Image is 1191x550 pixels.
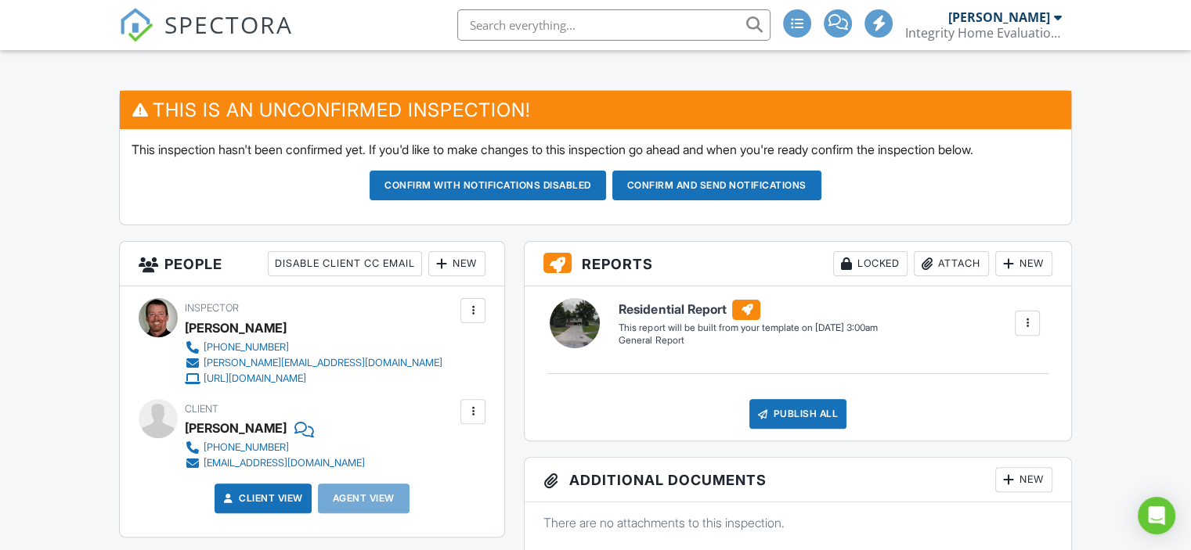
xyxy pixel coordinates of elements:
div: [EMAIL_ADDRESS][DOMAIN_NAME] [204,457,365,469]
div: [PHONE_NUMBER] [204,341,289,354]
div: New [428,251,485,276]
div: Publish All [749,399,847,429]
div: Locked [833,251,908,276]
h3: Additional Documents [525,458,1071,502]
div: New [995,467,1052,492]
a: [PHONE_NUMBER] [185,340,442,355]
a: [EMAIL_ADDRESS][DOMAIN_NAME] [185,455,365,471]
div: [PERSON_NAME] [185,416,287,440]
a: [URL][DOMAIN_NAME] [185,371,442,386]
h3: This is an Unconfirmed Inspection! [120,91,1071,129]
div: General Report [619,334,877,347]
a: SPECTORA [119,21,293,54]
img: The Best Home Inspection Software - Spectora [119,8,153,42]
span: Inspector [185,302,239,314]
div: [PERSON_NAME][EMAIL_ADDRESS][DOMAIN_NAME] [204,357,442,369]
p: There are no attachments to this inspection. [543,514,1052,531]
span: Client [185,403,218,415]
div: [PHONE_NUMBER] [204,441,289,454]
span: SPECTORA [164,8,293,41]
div: [PERSON_NAME] [185,316,287,340]
p: This inspection hasn't been confirmed yet. If you'd like to make changes to this inspection go ah... [132,141,1059,158]
h3: People [120,242,504,286]
a: Client View [220,491,303,506]
input: Search everything... [457,9,771,41]
h6: Residential Report [619,300,877,320]
div: Attach [914,251,989,276]
a: [PHONE_NUMBER] [185,440,365,455]
div: Integrity Home Evaluation Services [905,25,1062,41]
h3: Reports [525,242,1071,286]
button: Confirm with notifications disabled [370,171,606,200]
div: [PERSON_NAME] [948,9,1050,25]
div: [URL][DOMAIN_NAME] [204,372,306,385]
div: Disable Client CC Email [268,251,422,276]
div: Open Intercom Messenger [1138,497,1175,534]
div: This report will be built from your template on [DATE] 3:00am [619,322,877,334]
button: Confirm and send notifications [612,171,821,200]
div: New [995,251,1052,276]
a: [PERSON_NAME][EMAIL_ADDRESS][DOMAIN_NAME] [185,355,442,371]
